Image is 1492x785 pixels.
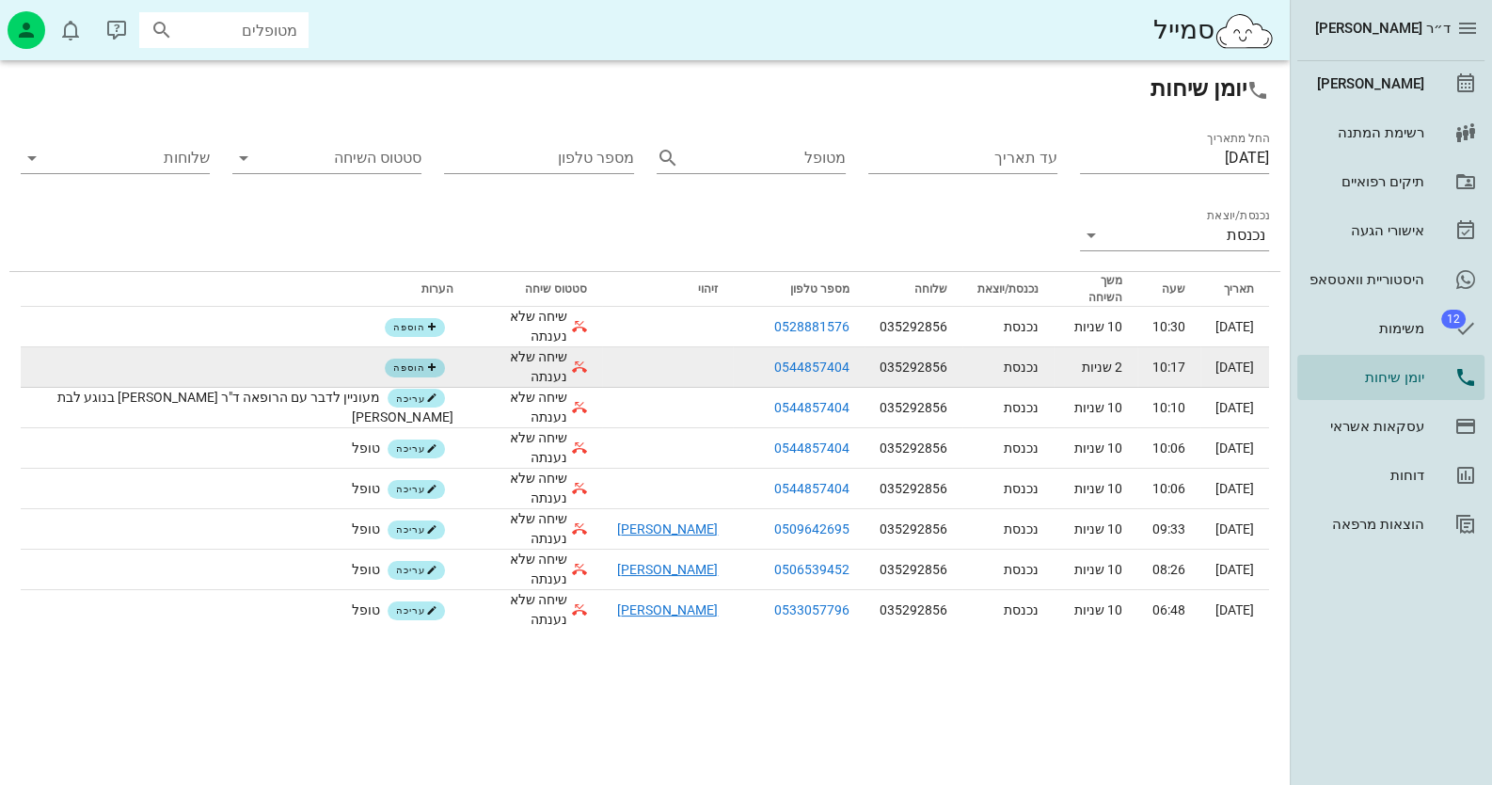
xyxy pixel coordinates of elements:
[388,561,445,580] button: עריכה
[865,272,962,307] th: שלוחה
[617,521,718,537] a: [PERSON_NAME]
[388,521,445,539] button: עריכה
[396,524,436,536] span: עריכה
[483,347,567,387] span: שיחה שלא נענתה
[1162,282,1185,296] span: שעה
[385,359,445,377] button: הוספה
[1004,481,1039,496] span: נכנסת
[525,282,587,296] span: סטטוס שיחה
[617,562,718,577] a: [PERSON_NAME]
[388,480,445,499] button: עריכה
[1297,404,1484,449] a: עסקאות אשראי
[880,360,947,375] span: 035292856
[21,272,468,307] th: הערות
[1004,521,1039,537] span: נכנסת
[388,389,445,408] button: עריכה
[880,400,947,415] span: 035292856
[468,272,602,307] th: סטטוס שיחה
[483,590,567,630] span: שיחה שלא נענתה
[1215,400,1254,415] span: [DATE]
[1152,400,1185,415] span: 10:10
[1305,223,1424,238] div: אישורי הגעה
[421,282,452,296] span: הערות
[1074,400,1122,415] span: 10 שניות
[483,428,567,468] span: שיחה שלא נענתה
[483,469,567,508] span: שיחה שלא נענתה
[1152,319,1185,334] span: 10:30
[774,317,849,337] a: 0528881576
[880,602,947,617] span: 035292856
[1074,521,1122,537] span: 10 שניות
[1215,481,1254,496] span: [DATE]
[1004,400,1039,415] span: נכנסת
[58,18,67,26] span: תג
[1074,602,1122,617] span: 10 שניות
[1152,481,1185,496] span: 10:06
[352,602,380,617] span: טופל
[1297,110,1484,155] a: רשימת המתנה
[1305,517,1424,532] div: הוצאות מרפאה
[880,521,947,537] span: 035292856
[1215,521,1254,537] span: [DATE]
[774,601,849,620] a: 0533057796
[1207,209,1269,223] label: נכנסת/יוצאת
[880,481,947,496] span: 035292856
[1224,282,1254,296] span: תאריך
[1054,272,1137,307] th: משך השיחה
[774,398,849,418] a: 0544857404
[483,388,567,427] span: שיחה שלא נענתה
[1315,20,1451,37] span: ד״ר [PERSON_NAME]
[1088,274,1122,304] span: משך השיחה
[1297,257,1484,302] a: היסטוריית וואטסאפ
[396,605,436,617] span: עריכה
[774,439,849,458] a: 0544857404
[790,282,849,296] span: מספר טלפון
[1152,360,1185,375] span: 10:17
[1441,310,1466,328] span: תג
[385,318,445,337] button: הוספה
[396,565,436,576] span: עריכה
[774,479,849,499] a: 0544857404
[1305,125,1424,140] div: רשימת המתנה
[483,307,567,346] span: שיחה שלא נענתה
[393,322,436,333] span: הוספה
[1227,227,1265,244] div: נכנסת
[1215,602,1254,617] span: [DATE]
[396,392,436,404] span: עריכה
[1004,319,1039,334] span: נכנסת
[1137,272,1200,307] th: שעה
[1074,441,1122,456] span: 10 שניות
[1305,419,1424,434] div: עסקאות אשראי
[1074,562,1122,577] span: 10 שניות
[880,441,947,456] span: 035292856
[483,550,567,589] span: שיחה שלא נענתה
[57,390,452,425] span: מעוניין לדבר עם הרופאה ד"ר [PERSON_NAME] בנוגע לבת [PERSON_NAME]
[1297,61,1484,106] a: [PERSON_NAME]
[352,562,380,577] span: טופל
[1004,602,1039,617] span: נכנסת
[393,362,436,374] span: הוספה
[962,272,1054,307] th: נכנסת/יוצאת
[1152,10,1275,51] div: סמייל
[602,272,733,307] th: זיהוי
[1152,441,1185,456] span: 10:06
[1074,319,1122,334] span: 10 שניות
[698,282,718,296] span: זיהוי
[483,509,567,549] span: שיחה שלא נענתה
[232,143,421,173] div: סטטוס השיחה
[1305,468,1424,483] div: דוחות
[1214,12,1275,50] img: SmileCloud logo
[1200,272,1269,307] th: תאריך
[1305,321,1424,336] div: משימות
[880,562,947,577] span: 035292856
[1305,174,1424,189] div: תיקים רפואיים
[1207,132,1269,146] label: החל מתאריך
[352,441,380,456] span: טופל
[1082,360,1122,375] span: 2 שניות
[1152,521,1185,537] span: 09:33
[1297,502,1484,547] a: הוצאות מרפאה
[774,520,849,539] a: 0509642695
[1305,272,1424,287] div: היסטוריית וואטסאפ
[1297,306,1484,351] a: תגמשימות
[1004,360,1039,375] span: נכנסת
